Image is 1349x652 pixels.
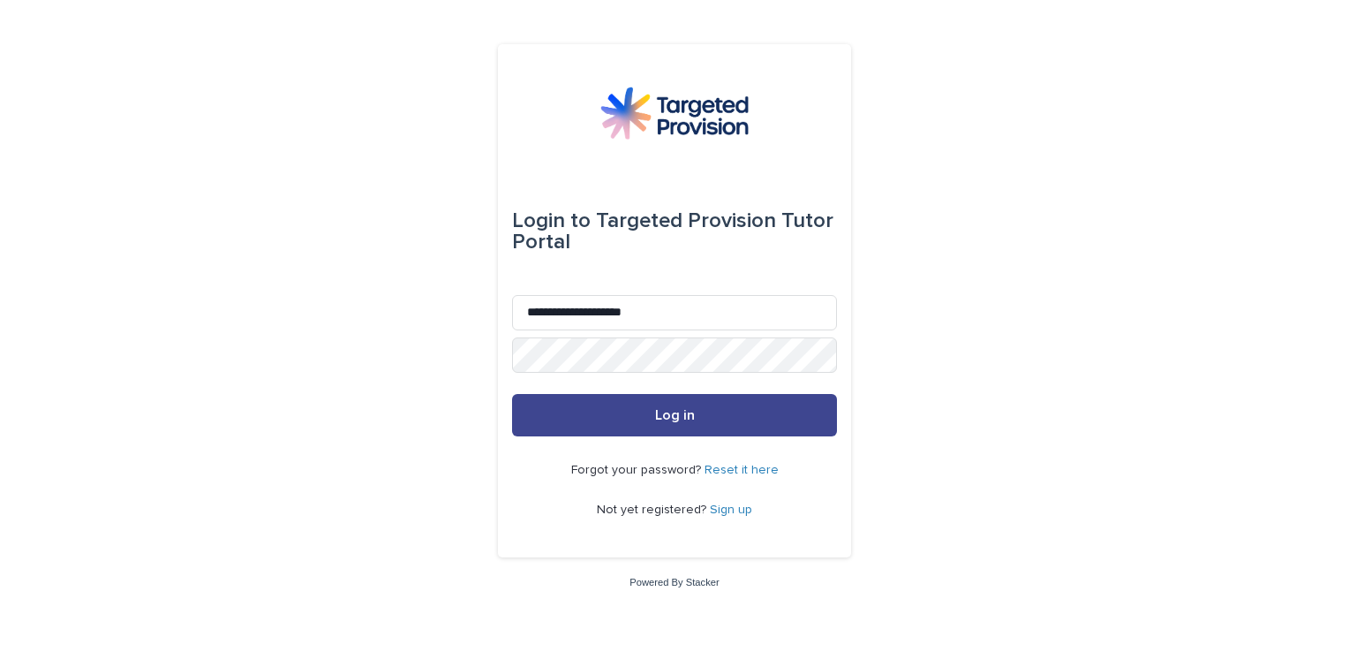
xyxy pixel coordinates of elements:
span: Not yet registered? [597,504,710,516]
span: Forgot your password? [571,464,705,476]
a: Sign up [710,504,752,516]
a: Reset it here [705,464,779,476]
a: Powered By Stacker [629,577,719,588]
button: Log in [512,394,837,436]
img: M5nRWzHhSzIhMunXDL62 [600,87,749,140]
div: Targeted Provision Tutor Portal [512,196,837,267]
span: Login to [512,210,591,231]
span: Log in [655,408,695,422]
